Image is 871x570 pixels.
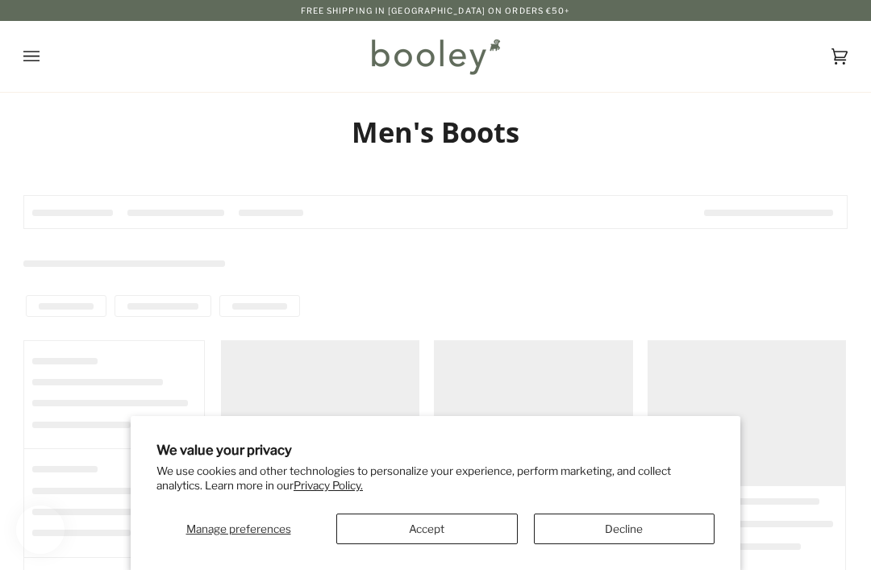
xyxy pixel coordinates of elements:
span: Manage preferences [186,522,291,535]
p: Free Shipping in [GEOGRAPHIC_DATA] on Orders €50+ [301,4,571,17]
button: Decline [534,514,715,544]
iframe: Button to open loyalty program pop-up [16,506,65,554]
p: We use cookies and other technologies to personalize your experience, perform marketing, and coll... [156,464,715,493]
img: Booley [365,33,506,80]
h1: Men's Boots [23,114,848,149]
button: Open menu [23,21,72,92]
button: Accept [336,514,518,544]
button: Manage preferences [156,514,320,544]
a: Privacy Policy. [294,479,363,492]
h2: We value your privacy [156,442,715,458]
